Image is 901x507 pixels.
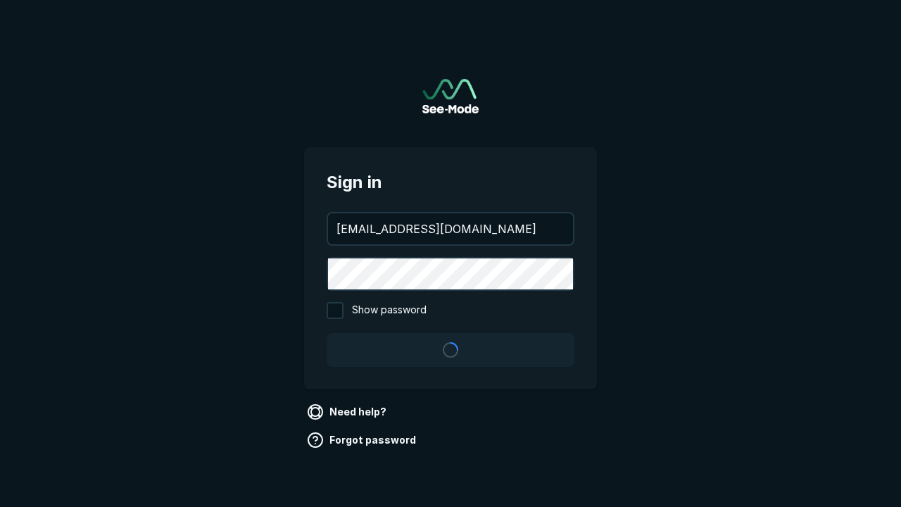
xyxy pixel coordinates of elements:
span: Sign in [327,170,574,195]
a: Go to sign in [422,79,479,113]
input: your@email.com [328,213,573,244]
a: Forgot password [304,429,422,451]
span: Show password [352,302,427,319]
a: Need help? [304,401,392,423]
img: See-Mode Logo [422,79,479,113]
